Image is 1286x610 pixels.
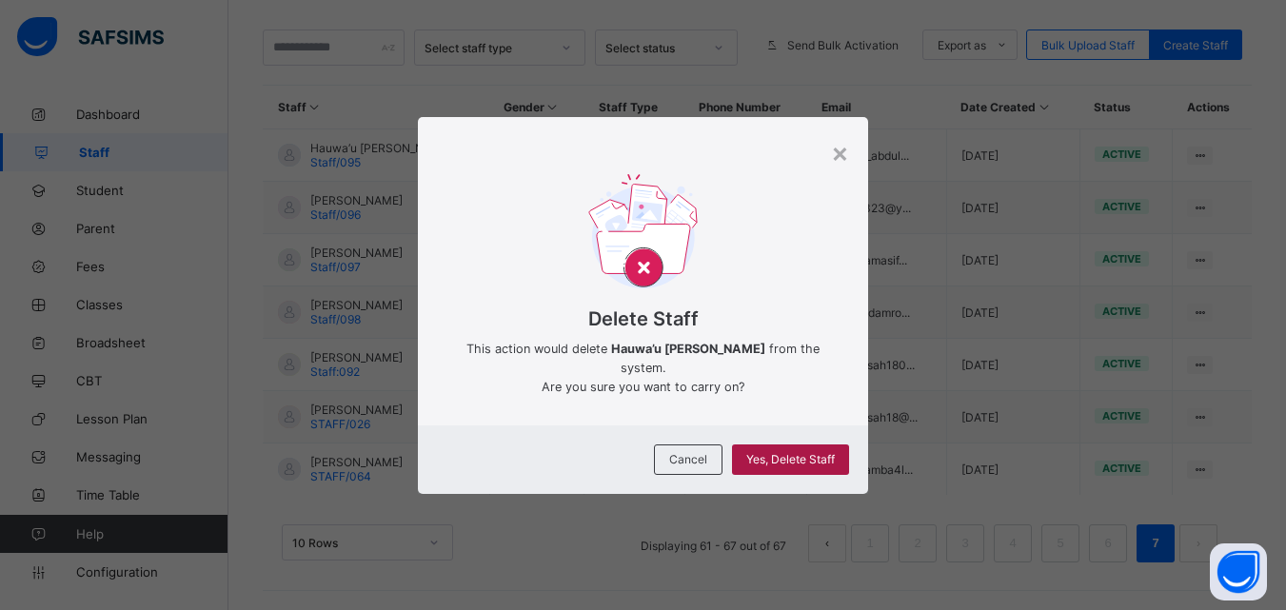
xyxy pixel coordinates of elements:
span: Delete Staff [446,307,840,330]
img: delet-svg.b138e77a2260f71d828f879c6b9dcb76.svg [588,174,698,295]
button: Open asap [1210,543,1267,600]
span: This action would delete from the system. Are you sure you want to carry on? [446,340,840,397]
span: Yes, Delete Staff [746,452,835,466]
div: × [831,136,849,168]
b: Hauwa’u [PERSON_NAME] [611,342,765,356]
span: Cancel [669,452,707,466]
